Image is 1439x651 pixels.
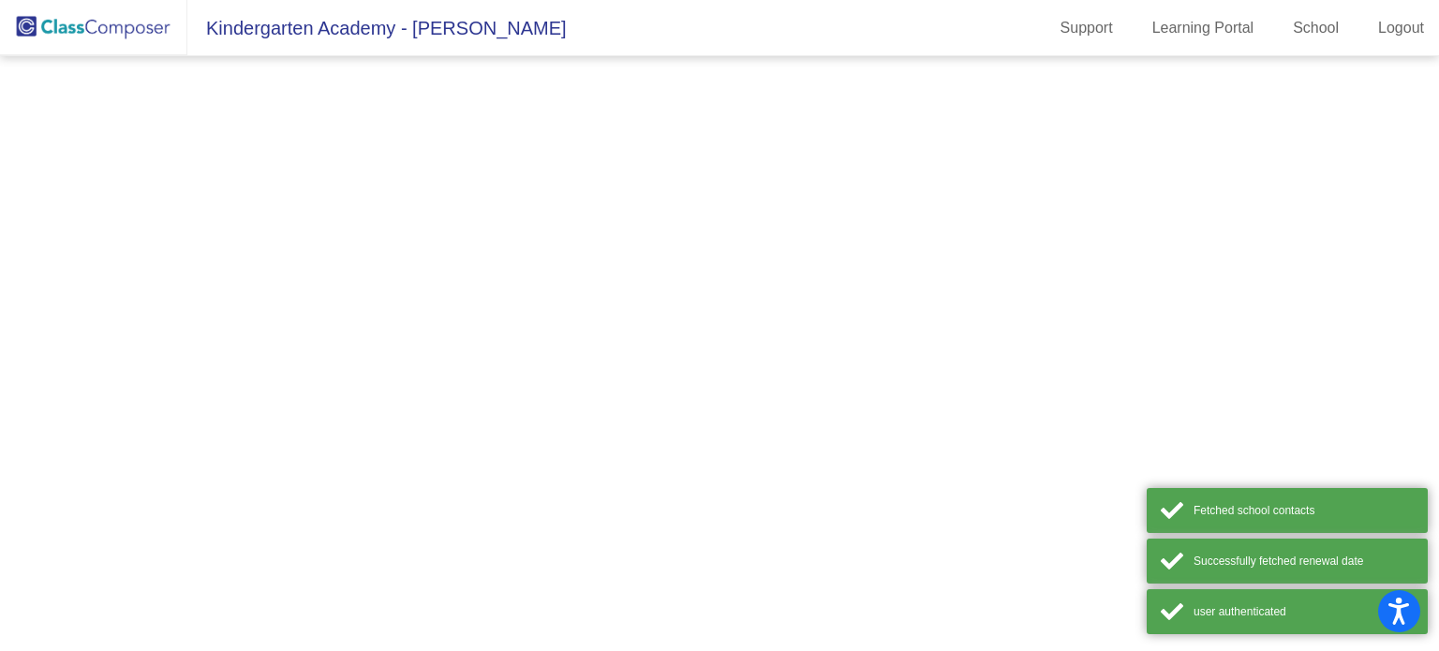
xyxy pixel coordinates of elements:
a: Learning Portal [1137,13,1269,43]
a: Logout [1363,13,1439,43]
span: Kindergarten Academy - [PERSON_NAME] [187,13,567,43]
div: user authenticated [1194,603,1414,620]
a: Support [1046,13,1128,43]
a: School [1278,13,1354,43]
div: Successfully fetched renewal date [1194,553,1414,570]
div: Fetched school contacts [1194,502,1414,519]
